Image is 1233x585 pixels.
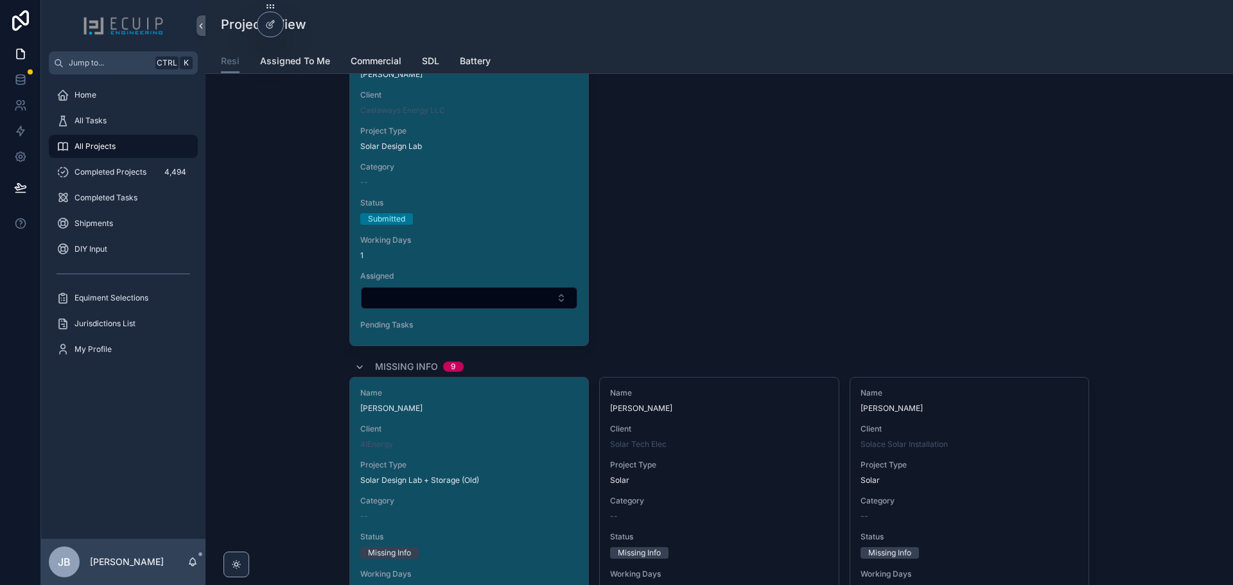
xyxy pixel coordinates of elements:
[361,287,577,309] button: Select Button
[861,496,1078,506] span: Category
[360,90,578,100] span: Client
[368,213,405,225] div: Submitted
[351,55,401,67] span: Commercial
[861,424,1078,434] span: Client
[360,320,578,330] span: Pending Tasks
[351,49,401,75] a: Commercial
[221,15,306,33] h1: Projects View
[161,164,190,180] div: 4,494
[49,51,198,74] button: Jump to...CtrlK
[260,55,330,67] span: Assigned To Me
[74,244,107,254] span: DIY Input
[360,388,578,398] span: Name
[360,198,578,208] span: Status
[49,338,198,361] a: My Profile
[74,344,112,354] span: My Profile
[360,235,578,245] span: Working Days
[360,177,368,188] span: --
[360,475,479,485] span: Solar Design Lab + Storage (Old)
[861,532,1078,542] span: Status
[49,83,198,107] a: Home
[49,312,198,335] a: Jurisdictions List
[610,460,828,470] span: Project Type
[74,141,116,152] span: All Projects
[610,511,618,521] span: --
[58,554,71,570] span: JB
[181,58,191,68] span: K
[49,238,198,261] a: DIY Input
[360,511,368,521] span: --
[861,460,1078,470] span: Project Type
[861,439,948,450] a: Solace Solar Installation
[155,57,179,69] span: Ctrl
[349,43,589,346] a: Name[PERSON_NAME]ClientCastaways Energy LLCProject TypeSolar Design LabCategory--StatusSubmittedW...
[610,388,828,398] span: Name
[74,167,146,177] span: Completed Projects
[49,186,198,209] a: Completed Tasks
[451,362,456,372] div: 9
[74,90,96,100] span: Home
[610,403,828,414] span: [PERSON_NAME]
[610,532,828,542] span: Status
[618,547,661,559] div: Missing Info
[868,547,911,559] div: Missing Info
[74,218,113,229] span: Shipments
[360,496,578,506] span: Category
[83,15,164,36] img: App logo
[861,403,1078,414] span: [PERSON_NAME]
[368,547,411,559] div: Missing Info
[74,293,148,303] span: Equiment Selections
[861,569,1078,579] span: Working Days
[49,161,198,184] a: Completed Projects4,494
[360,424,578,434] span: Client
[360,403,578,414] span: [PERSON_NAME]
[360,126,578,136] span: Project Type
[422,49,439,75] a: SDL
[610,439,667,450] a: Solar Tech Elec
[460,55,491,67] span: Battery
[360,250,578,261] span: 1
[360,532,578,542] span: Status
[610,496,828,506] span: Category
[49,109,198,132] a: All Tasks
[610,475,629,485] span: Solar
[260,49,330,75] a: Assigned To Me
[861,388,1078,398] span: Name
[360,69,578,80] span: [PERSON_NAME]
[360,569,578,579] span: Working Days
[90,555,164,568] p: [PERSON_NAME]
[610,424,828,434] span: Client
[74,116,107,126] span: All Tasks
[360,162,578,172] span: Category
[360,141,422,152] span: Solar Design Lab
[360,460,578,470] span: Project Type
[360,439,393,450] a: 4IEnergy
[49,212,198,235] a: Shipments
[74,319,136,329] span: Jurisdictions List
[375,360,438,373] span: Missing Info
[41,74,205,378] div: scrollable content
[422,55,439,67] span: SDL
[221,55,240,67] span: Resi
[610,569,828,579] span: Working Days
[861,511,868,521] span: --
[460,49,491,75] a: Battery
[69,58,150,68] span: Jump to...
[49,135,198,158] a: All Projects
[74,193,137,203] span: Completed Tasks
[360,105,445,116] a: Castaways Energy LLC
[360,271,578,281] span: Assigned
[861,475,880,485] span: Solar
[49,286,198,310] a: Equiment Selections
[221,49,240,74] a: Resi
